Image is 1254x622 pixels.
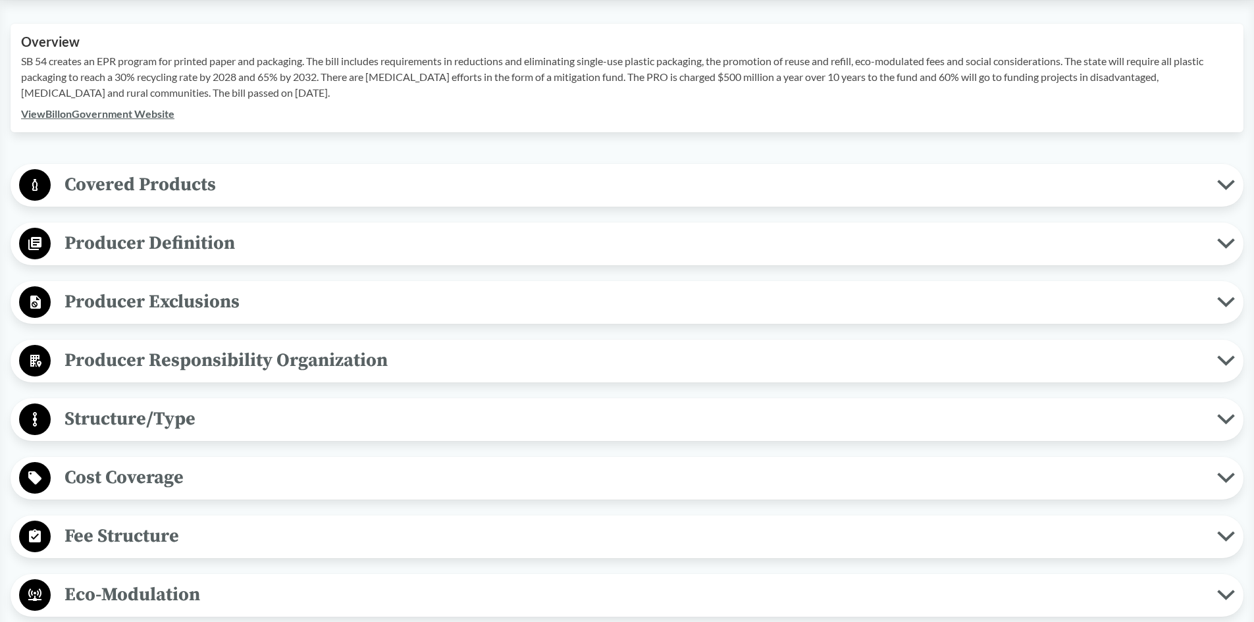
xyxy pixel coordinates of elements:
button: Fee Structure [15,520,1239,554]
span: Eco-Modulation [51,580,1217,609]
span: Producer Definition [51,228,1217,258]
button: Producer Responsibility Organization [15,344,1239,378]
span: Covered Products [51,170,1217,199]
a: ViewBillonGovernment Website [21,107,174,120]
h2: Overview [21,34,1233,49]
button: Eco-Modulation [15,579,1239,612]
span: Producer Responsibility Organization [51,346,1217,375]
button: Producer Definition [15,227,1239,261]
span: Fee Structure [51,521,1217,551]
button: Cost Coverage [15,461,1239,495]
p: SB 54 creates an EPR program for printed paper and packaging. The bill includes requirements in r... [21,53,1233,101]
span: Producer Exclusions [51,287,1217,317]
button: Producer Exclusions [15,286,1239,319]
span: Structure/Type [51,404,1217,434]
button: Structure/Type [15,403,1239,436]
button: Covered Products [15,168,1239,202]
span: Cost Coverage [51,463,1217,492]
